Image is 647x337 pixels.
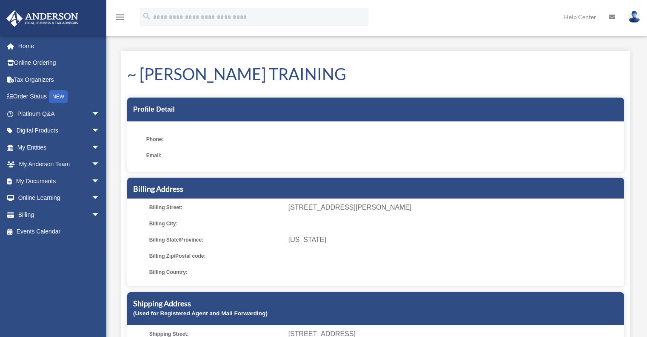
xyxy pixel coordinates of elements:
[6,37,113,55] a: Home
[115,15,125,22] a: menu
[6,173,113,190] a: My Documentsarrow_drop_down
[146,133,279,145] span: Phone:
[149,234,282,246] span: Billing State/Province:
[6,88,113,106] a: Order StatusNEW
[149,202,282,213] span: Billing Street:
[133,298,618,309] h5: Shipping Address
[149,250,282,262] span: Billing Zip/Postal code:
[91,122,108,140] span: arrow_drop_down
[91,206,108,224] span: arrow_drop_down
[142,12,151,21] i: search
[91,105,108,123] span: arrow_drop_down
[149,218,282,230] span: Billing City:
[49,90,68,103] div: NEW
[6,223,113,240] a: Events Calendar
[628,11,641,23] img: User Pic
[6,190,113,207] a: Online Learningarrow_drop_down
[91,156,108,173] span: arrow_drop_down
[146,150,279,161] span: Email:
[115,12,125,22] i: menu
[6,55,113,72] a: Online Ordering
[91,190,108,207] span: arrow_drop_down
[6,156,113,173] a: My Anderson Teamarrow_drop_down
[6,105,113,122] a: Platinum Q&Aarrow_drop_down
[4,10,81,27] img: Anderson Advisors Platinum Portal
[127,98,624,121] div: Profile Detail
[6,206,113,223] a: Billingarrow_drop_down
[91,173,108,190] span: arrow_drop_down
[6,139,113,156] a: My Entitiesarrow_drop_down
[91,139,108,156] span: arrow_drop_down
[127,63,624,85] h1: ~ [PERSON_NAME] TRAINING
[6,122,113,139] a: Digital Productsarrow_drop_down
[288,202,621,213] span: [STREET_ADDRESS][PERSON_NAME]
[288,234,621,246] span: [US_STATE]
[133,310,268,317] small: (Used for Registered Agent and Mail Forwarding)
[149,266,282,278] span: Billing Country:
[6,71,113,88] a: Tax Organizers
[133,184,618,194] h5: Billing Address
